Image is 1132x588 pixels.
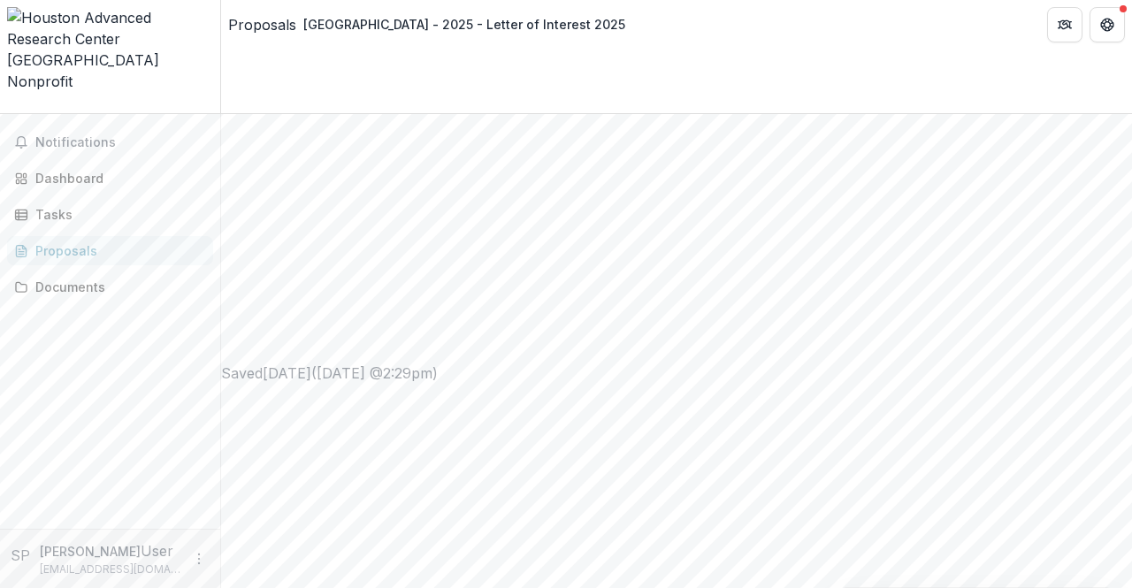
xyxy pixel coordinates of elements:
p: [EMAIL_ADDRESS][DOMAIN_NAME] [40,561,181,577]
span: Notifications [35,135,206,150]
span: Nonprofit [7,73,73,90]
p: [PERSON_NAME] [40,542,141,561]
div: Dashboard [35,169,199,187]
a: Proposals [228,14,296,35]
button: Get Help [1090,7,1125,42]
img: Houston Advanced Research Center [7,7,213,50]
div: Stephanie Piper [11,545,33,566]
div: Proposals [35,241,199,260]
div: [GEOGRAPHIC_DATA] [7,50,213,71]
a: Dashboard [7,164,213,193]
button: Partners [1047,7,1082,42]
div: Documents [35,278,199,296]
div: Tasks [35,205,199,224]
div: [GEOGRAPHIC_DATA] - 2025 - Letter of Interest 2025 [303,15,625,34]
a: Documents [7,272,213,302]
nav: breadcrumb [228,11,632,37]
p: User [141,540,173,561]
button: Notifications [7,128,213,157]
a: Tasks [7,200,213,229]
a: Proposals [7,236,213,265]
div: Saved [DATE] ( [DATE] @ 2:29pm ) [221,363,1132,384]
button: More [188,548,210,569]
